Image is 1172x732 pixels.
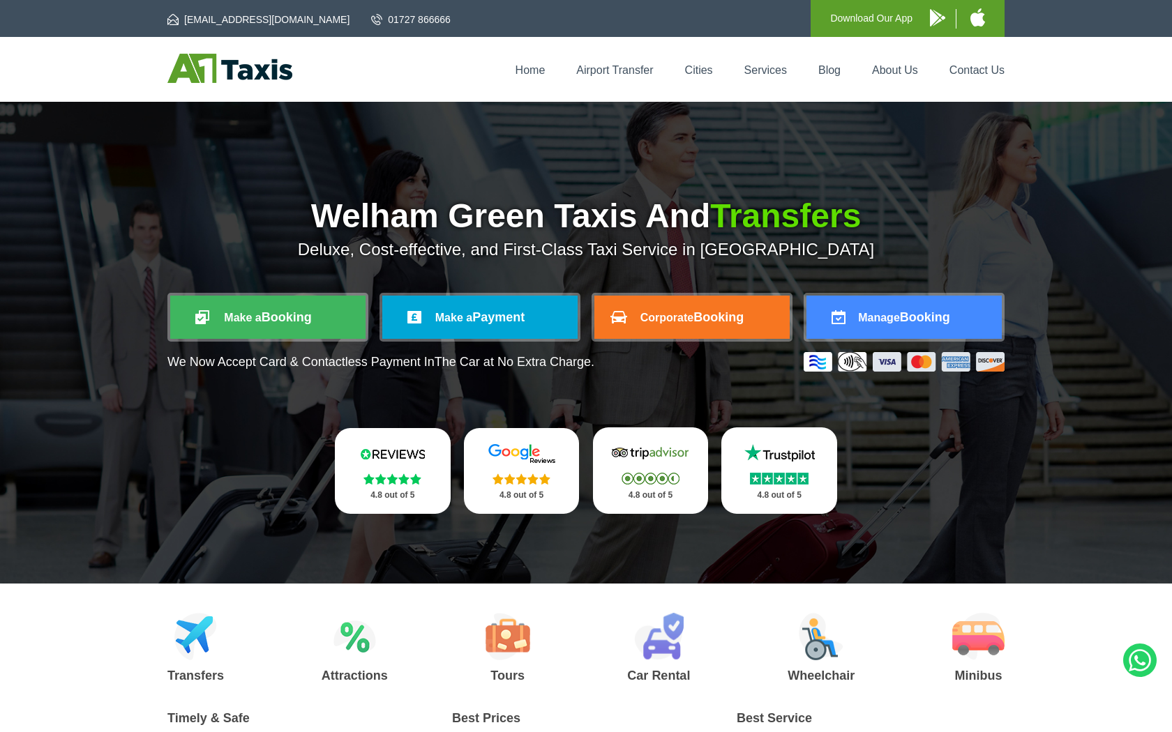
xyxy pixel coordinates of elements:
[818,64,841,76] a: Blog
[452,711,720,726] h2: Best Prices
[949,64,1005,76] a: Contact Us
[363,473,421,485] img: Stars
[804,352,1005,372] img: Credit And Debit Cards
[486,669,530,682] h3: Tours
[382,296,578,339] a: Make aPayment
[744,64,787,76] a: Services
[872,64,918,76] a: About Us
[685,64,713,76] a: Cities
[516,64,546,76] a: Home
[750,473,809,485] img: Stars
[167,13,350,26] a: [EMAIL_ADDRESS][DOMAIN_NAME]
[930,9,945,26] img: A1 Taxis Android App
[480,443,564,464] img: Google
[627,669,690,682] h3: Car Rental
[351,443,435,464] img: Reviews.io
[737,711,1005,726] h2: Best Service
[594,296,790,339] a: CorporateBooking
[806,296,1002,339] a: ManageBooking
[335,428,451,514] a: Reviews.io Stars 4.8 out of 5
[167,199,1005,233] h1: Welham Green Taxis And
[167,355,594,369] p: We Now Accept Card & Contactless Payment In
[435,355,594,369] span: The Car at No Extra Charge.
[167,711,435,726] h2: Timely & Safe
[167,669,224,682] h3: Transfers
[333,613,376,660] img: Attractions
[174,613,217,660] img: Airport Transfers
[721,427,837,514] a: Trustpilot Stars 4.8 out of 5
[593,427,709,514] a: Tripadvisor Stars 4.8 out of 5
[737,443,821,464] img: Trustpilot
[224,312,261,323] span: Make a
[322,669,388,682] h3: Attractions
[464,428,580,514] a: Google Stars 4.8 out of 5
[858,312,900,323] span: Manage
[970,8,985,26] img: A1 Taxis iPhone App
[799,613,843,660] img: Wheelchair
[608,443,692,464] img: Tripadvisor
[435,312,472,323] span: Make a
[493,473,550,485] img: Stars
[710,197,861,234] span: Transfers
[170,296,366,339] a: Make aBooking
[479,487,564,504] p: 4.8 out of 5
[371,13,451,26] a: 01727 866666
[788,669,855,682] h3: Wheelchair
[486,613,530,660] img: Tours
[622,473,679,485] img: Stars
[167,54,292,83] img: A1 Taxis St Albans LTD
[167,240,1005,259] p: Deluxe, Cost-effective, and First-Class Taxi Service in [GEOGRAPHIC_DATA]
[576,64,653,76] a: Airport Transfer
[952,613,1005,660] img: Minibus
[634,613,684,660] img: Car Rental
[350,487,435,504] p: 4.8 out of 5
[608,487,693,504] p: 4.8 out of 5
[952,669,1005,682] h3: Minibus
[737,487,822,504] p: 4.8 out of 5
[830,10,912,27] p: Download Our App
[640,312,693,323] span: Corporate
